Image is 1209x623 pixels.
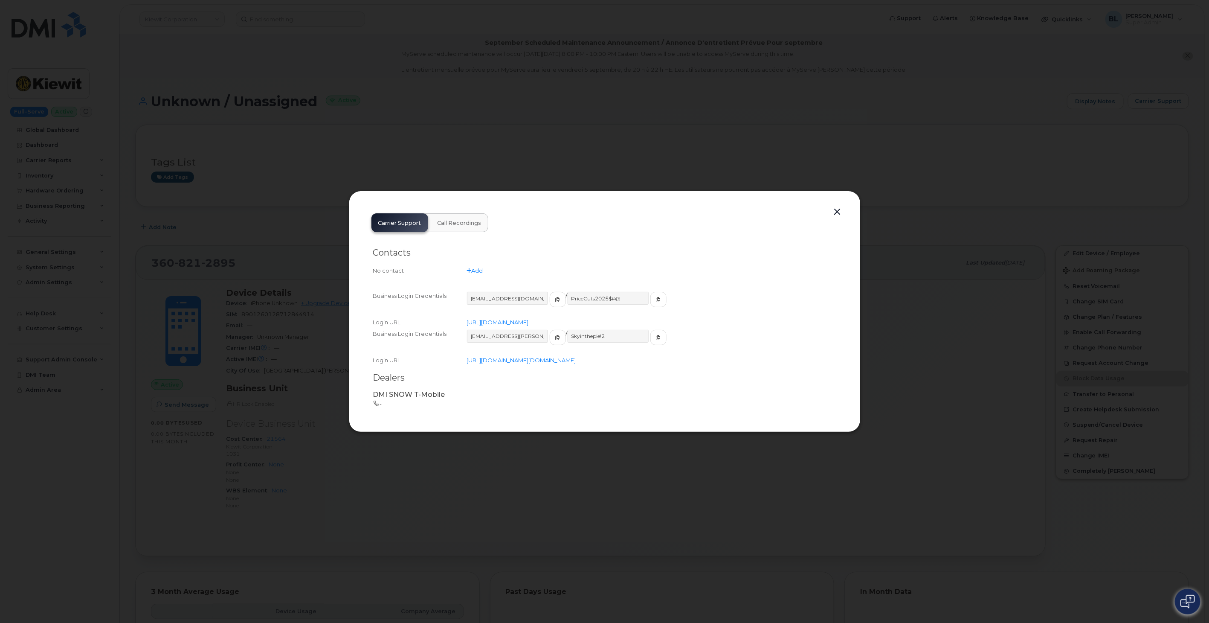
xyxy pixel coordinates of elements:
img: Open chat [1180,595,1195,608]
p: DMI SNOW T-Mobile [373,390,836,400]
div: Login URL [373,356,467,364]
div: No contact [373,267,467,275]
div: / [467,330,836,353]
span: Call Recordings [438,220,481,227]
p: - [373,400,836,408]
div: / [467,292,836,315]
div: Business Login Credentials [373,292,467,315]
h2: Contacts [373,247,836,258]
a: [URL][DOMAIN_NAME][DOMAIN_NAME] [467,357,576,364]
button: copy to clipboard [550,330,566,345]
button: copy to clipboard [550,292,566,307]
a: [URL][DOMAIN_NAME] [467,319,529,326]
button: copy to clipboard [650,292,667,307]
button: copy to clipboard [650,330,667,345]
div: Login URL [373,318,467,326]
div: Business Login Credentials [373,330,467,353]
a: Add [467,267,483,274]
h2: Dealers [373,373,836,383]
